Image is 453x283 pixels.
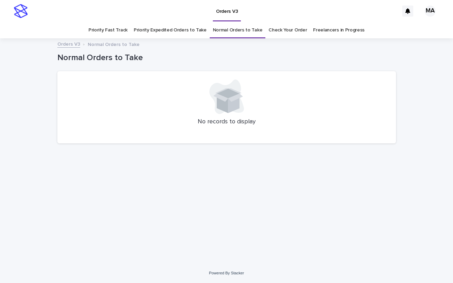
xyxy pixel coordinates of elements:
a: Priority Fast Track [88,22,128,38]
img: stacker-logo-s-only.png [14,4,28,18]
a: Check Your Order [268,22,307,38]
a: Priority Expedited Orders to Take [134,22,207,38]
p: No records to display [66,118,388,126]
a: Freelancers in Progress [313,22,365,38]
a: Orders V3 [57,40,80,48]
h1: Normal Orders to Take [57,53,396,63]
a: Powered By Stacker [209,271,244,275]
p: Normal Orders to Take [88,40,140,48]
div: MA [425,6,436,17]
a: Normal Orders to Take [213,22,263,38]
